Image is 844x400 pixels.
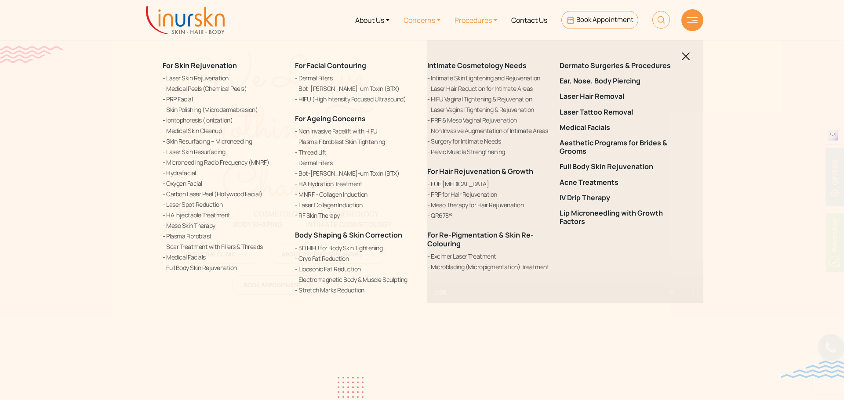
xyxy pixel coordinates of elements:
a: For Ageing Concerns [295,114,366,123]
a: Pelvic Muscle Strengthening [427,147,549,156]
a: Medical Peels (Chemical Peels) [163,84,284,93]
a: Contact Us [504,4,554,36]
a: Skin Polishing (Microdermabrasion) [163,105,284,114]
a: Bot-[PERSON_NAME]-um Toxin (BTX) [295,84,417,93]
a: HIFU (High Intensity Focused Ultrasound) [295,94,417,104]
a: Meso Therapy for Hair Rejuvenation [427,200,549,209]
a: Lip Microneedling with Growth Factors [560,209,681,226]
a: Cryo Fat Reduction [295,254,417,263]
a: Laser Vaginal Tightening & Rejuvenation [427,105,549,114]
a: Medical Facials [560,123,681,132]
a: Carbon Laser Peel (Hollywood Facial) [163,189,284,198]
a: Laser Collagen Induction [295,200,417,209]
a: HIFU Vaginal Tightening & Rejuvenation [427,94,549,104]
a: Non Invasive Augmentation of Intimate Areas [427,126,549,135]
a: Laser Tattoo Removal [560,108,681,116]
a: Microneedling Radio Frequency (MNRF) [163,158,284,167]
a: HA Hydration Treatment [295,179,417,188]
a: Dermato Surgeries & Procedures [560,61,681,70]
a: Electromagnetic Body & Muscle Sculpting [295,275,417,284]
img: blackclosed [682,52,690,61]
a: Medical Skin Cleanup [163,126,284,135]
a: About Us [348,4,397,36]
img: bluewave [781,360,844,378]
a: Hydrafacial [163,168,284,177]
a: For Re-Pigmentation & Skin Re-Colouring [427,230,534,248]
a: Laser Hair Reduction for Intimate Areas [427,84,549,93]
a: Medical Facials [163,252,284,262]
a: Acne Treatments [560,178,681,187]
a: QR678® [427,211,549,220]
a: Meso Skin Therapy [163,221,284,230]
a: HA Injectable Treatment [163,210,284,220]
a: Concerns [397,4,447,36]
a: Body Shaping & Skin Correction [295,230,402,240]
a: Laser Spot Reduction [163,200,284,209]
a: Intimate Skin Lightening and Rejuvenation [427,73,549,83]
a: Scar Treatment with Fillers & Threads [163,242,284,251]
a: For Facial Contouring [295,61,366,70]
a: Procedures [447,4,504,36]
a: For Hair Rejuvenation & Growth [427,166,533,176]
img: hamLine.svg [687,17,698,23]
a: Liposonic Fat Reduction [295,264,417,274]
a: Dermal Fillers [295,158,417,167]
a: Microblading (Micropigmentation) Treatment [427,262,549,271]
a: MNRF - Collagen Induction [295,190,417,199]
a: Bot-[PERSON_NAME]-um Toxin (BTX) [295,169,417,178]
img: inurskn-logo [146,6,225,34]
a: Excimer Laser Treatment [427,252,549,261]
a: Skin Resurfacing – Microneedling [163,137,284,146]
a: Book Appointment [561,11,638,29]
a: 3D HIFU for Body Skin Tightening [295,243,417,252]
a: Thread Lift [295,148,417,157]
img: HeaderSearch [652,11,670,29]
a: Stretch Marks Reduction [295,285,417,295]
a: Ear, Nose, Body Piercing [560,77,681,85]
a: Surgery for Intimate Needs [427,137,549,146]
span: Book Appointment [576,15,633,24]
a: Aesthetic Programs for Brides & Grooms [560,139,681,155]
a: Plasma Fibroblast Skin Tightening [295,137,417,146]
a: IV Drip Therapy [560,194,681,202]
a: For Skin Rejuvenation [163,61,237,70]
a: PRP for Hair Rejuvenation [427,190,549,199]
a: Laser Skin Resurfacing [163,147,284,156]
a: PRP & Meso Vaginal Rejuvenation [427,115,549,125]
a: PRP Facial [163,94,284,104]
a: Dermal Fillers [295,73,417,83]
a: RF Skin Therapy [295,211,417,220]
a: Non Invasive Facelift with HIFU [295,126,417,136]
a: Full Body Skin Rejuvenation [560,162,681,171]
a: Full Body Skin Rejuvenation [163,263,284,272]
a: FUE [MEDICAL_DATA] [427,179,549,188]
a: Iontophoresis (Ionization) [163,115,284,125]
a: Oxygen Facial [163,179,284,188]
a: Intimate Cosmetology Needs [427,61,527,70]
a: Plasma Fibroblast [163,231,284,241]
a: Laser Skin Rejuvenation [163,73,284,83]
a: Laser Hair Removal [560,92,681,101]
